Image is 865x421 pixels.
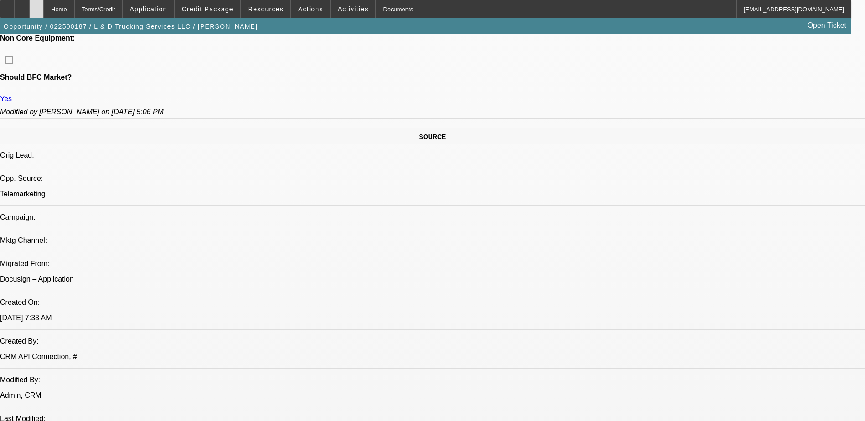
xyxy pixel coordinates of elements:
[419,133,446,140] span: SOURCE
[298,5,323,13] span: Actions
[248,5,284,13] span: Resources
[291,0,330,18] button: Actions
[241,0,290,18] button: Resources
[338,5,369,13] span: Activities
[804,18,850,33] a: Open Ticket
[182,5,233,13] span: Credit Package
[175,0,240,18] button: Credit Package
[331,0,376,18] button: Activities
[123,0,174,18] button: Application
[4,23,258,30] span: Opportunity / 022500187 / L & D Trucking Services LLC / [PERSON_NAME]
[129,5,167,13] span: Application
